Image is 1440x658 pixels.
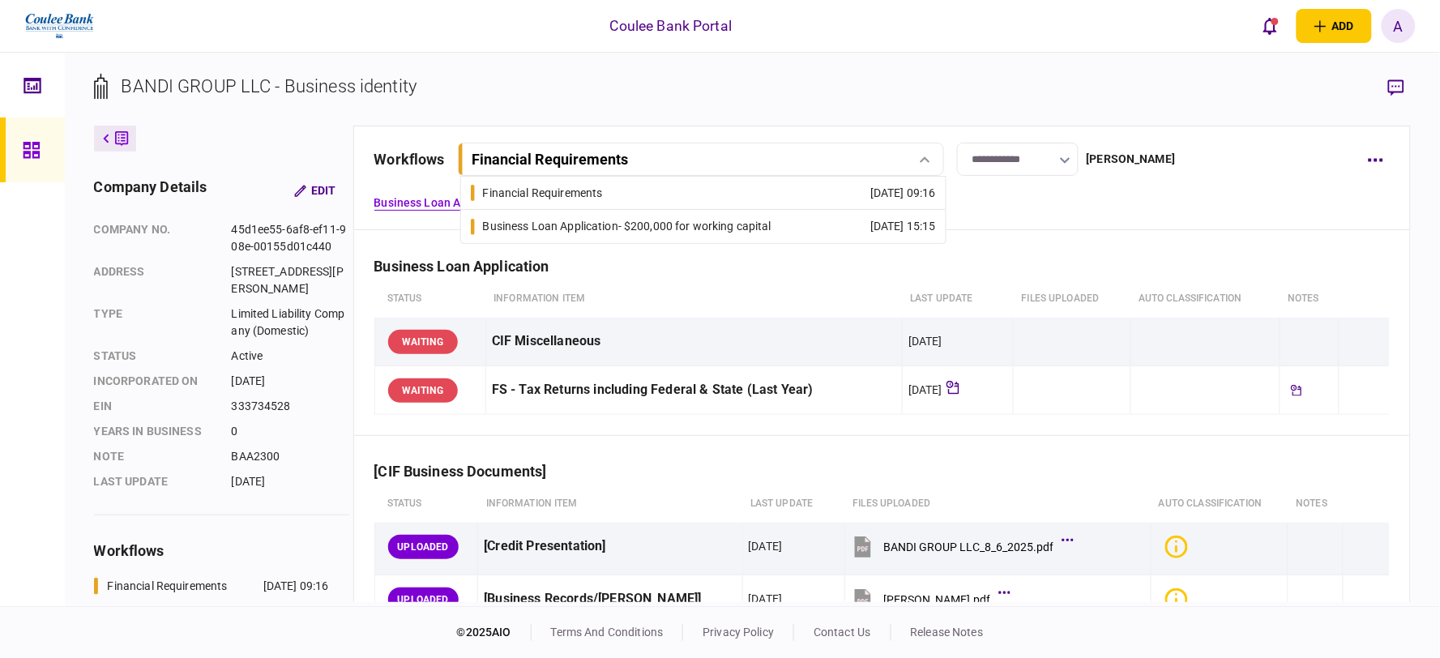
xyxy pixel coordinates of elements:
[94,540,349,562] div: workflows
[388,535,459,559] div: UPLOADED
[232,305,349,340] div: Limited Liability Company (Domestic)
[492,323,896,360] div: CIF Miscellaneous
[24,6,96,46] img: client company logo
[845,485,1151,523] th: Files uploaded
[94,263,216,297] div: address
[851,528,1070,565] button: BANDI GROUP LLC_8_6_2025.pdf
[851,581,1006,617] button: Cris.pdf
[1014,280,1130,318] th: Files uploaded
[374,258,562,275] div: Business Loan Application
[883,540,1053,553] div: BANDI GROUP LLC_8_6_2025.pdf
[388,378,458,403] div: WAITING
[232,448,349,465] div: BAA2300
[903,280,1014,318] th: last update
[108,578,228,595] div: Financial Requirements
[94,176,207,205] div: company details
[374,280,485,318] th: status
[122,73,417,100] div: BANDI GROUP LLC - Business identity
[232,473,349,490] div: [DATE]
[703,626,774,639] a: privacy policy
[1151,485,1288,523] th: auto classification
[1288,485,1344,523] th: notes
[908,333,942,349] div: [DATE]
[374,194,514,211] a: Business Loan Application
[232,348,349,365] div: Active
[1253,9,1287,43] button: open notifications list
[492,372,896,408] div: FS - Tax Returns including Federal & State (Last Year)
[374,485,478,523] th: status
[232,423,349,440] div: 0
[232,398,349,415] div: 333734528
[742,485,845,523] th: last update
[1165,588,1188,611] div: Bad quality
[911,626,984,639] a: release notes
[478,485,742,523] th: Information item
[94,348,216,365] div: status
[94,398,216,415] div: EIN
[749,538,783,554] div: [DATE]
[551,626,664,639] a: terms and conditions
[388,587,459,612] div: UPLOADED
[908,382,942,398] div: [DATE]
[281,176,349,205] button: Edit
[94,448,216,465] div: note
[1087,151,1176,168] div: [PERSON_NAME]
[610,15,732,36] div: Coulee Bank Portal
[485,280,902,318] th: Information item
[1286,380,1307,401] div: Tickler available
[483,218,771,235] div: Business Loan Application - $200,000 for working capital
[1165,536,1194,558] button: Bad quality
[814,626,870,639] a: contact us
[472,151,629,168] div: Financial Requirements
[94,305,216,340] div: Type
[94,373,216,390] div: incorporated on
[388,330,458,354] div: WAITING
[1130,280,1280,318] th: auto classification
[1165,536,1188,558] div: Bad quality
[457,624,532,641] div: © 2025 AIO
[484,528,736,565] div: [Credit Presentation]
[1382,9,1416,43] button: A
[374,148,445,170] div: workflows
[232,263,349,297] div: [STREET_ADDRESS][PERSON_NAME]
[232,221,349,255] div: 45d1ee55-6af8-ef11-908e-00155d01c440
[263,578,329,595] div: [DATE] 09:16
[1165,588,1194,611] button: Bad quality
[749,591,783,607] div: [DATE]
[483,185,603,202] div: Financial Requirements
[458,143,944,176] button: Financial Requirements
[232,373,349,390] div: [DATE]
[94,578,329,595] a: Financial Requirements[DATE] 09:16
[471,210,936,243] a: Business Loan Application- $200,000 for working capital[DATE] 15:15
[374,463,560,480] div: [CIF Business Documents]
[1280,280,1339,318] th: notes
[870,185,936,202] div: [DATE] 09:16
[94,473,216,490] div: last update
[1297,9,1372,43] button: open adding identity options
[94,423,216,440] div: years in business
[883,593,990,606] div: Cris.pdf
[484,581,736,617] div: [Business Records/[PERSON_NAME]]
[870,218,936,235] div: [DATE] 15:15
[471,177,936,209] a: Financial Requirements[DATE] 09:16
[94,221,216,255] div: company no.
